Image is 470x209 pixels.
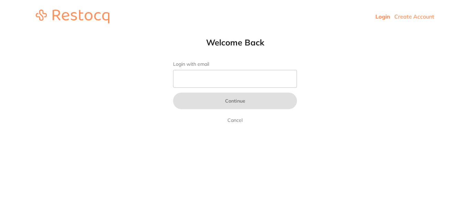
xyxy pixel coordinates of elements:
h1: Welcome Back [159,37,311,48]
a: Cancel [226,116,244,124]
button: Continue [173,93,297,109]
a: Login [375,13,390,20]
a: Create Account [394,13,434,20]
label: Login with email [173,61,297,67]
img: restocq_logo.svg [36,10,109,23]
